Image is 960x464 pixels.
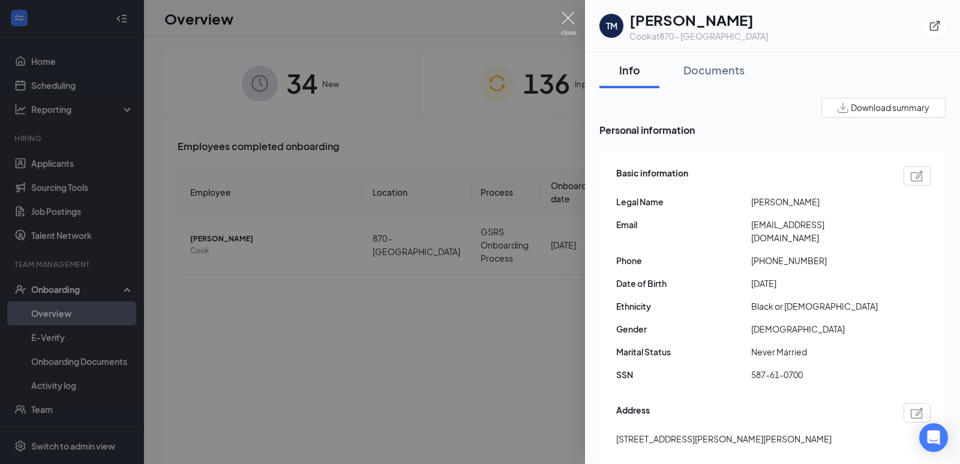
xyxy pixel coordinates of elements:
[616,254,751,267] span: Phone
[599,122,946,137] span: Personal information
[616,300,751,313] span: Ethnicity
[629,30,768,42] div: Cook at 870 - [GEOGRAPHIC_DATA]
[616,403,650,423] span: Address
[616,218,751,231] span: Email
[751,218,886,244] span: [EMAIL_ADDRESS][DOMAIN_NAME]
[919,423,948,452] div: Open Intercom Messenger
[751,368,886,381] span: 587-61-0700
[929,20,941,32] svg: ExternalLink
[616,322,751,336] span: Gender
[616,277,751,290] span: Date of Birth
[751,277,886,290] span: [DATE]
[616,345,751,358] span: Marital Status
[751,195,886,208] span: [PERSON_NAME]
[611,62,647,77] div: Info
[616,166,688,185] span: Basic information
[751,300,886,313] span: Black or [DEMOGRAPHIC_DATA]
[821,98,946,118] button: Download summary
[683,62,745,77] div: Documents
[616,368,751,381] span: SSN
[751,322,886,336] span: [DEMOGRAPHIC_DATA]
[616,195,751,208] span: Legal Name
[616,432,832,445] span: [STREET_ADDRESS][PERSON_NAME][PERSON_NAME]
[751,254,886,267] span: [PHONE_NUMBER]
[924,15,946,37] button: ExternalLink
[751,345,886,358] span: Never Married
[851,101,929,114] span: Download summary
[629,10,768,30] h1: [PERSON_NAME]
[606,20,617,32] div: TM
